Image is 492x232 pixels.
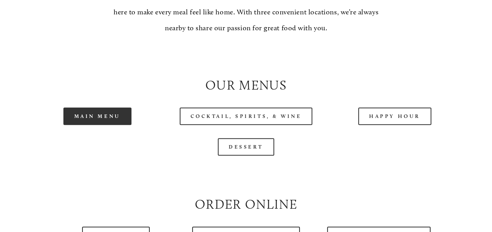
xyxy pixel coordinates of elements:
[30,76,462,94] h2: Our Menus
[218,138,274,156] a: Dessert
[30,195,462,213] h2: Order Online
[358,107,431,125] a: Happy Hour
[63,107,131,125] a: Main Menu
[180,107,313,125] a: Cocktail, Spirits, & Wine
